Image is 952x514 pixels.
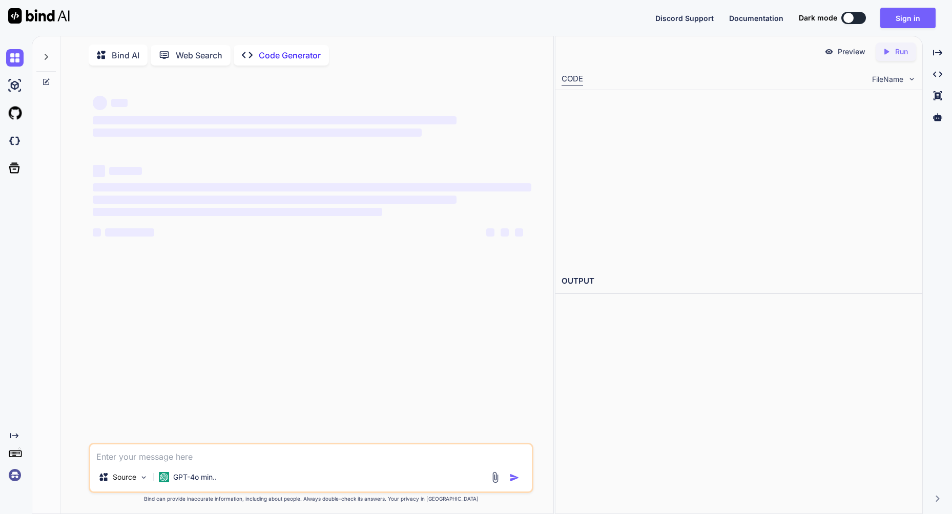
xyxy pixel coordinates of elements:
[895,47,908,57] p: Run
[6,49,24,67] img: chat
[515,228,523,237] span: ‌
[838,47,865,57] p: Preview
[93,228,101,237] span: ‌
[93,196,457,204] span: ‌
[501,228,509,237] span: ‌
[111,99,128,107] span: ‌
[489,472,501,483] img: attachment
[6,466,24,484] img: signin
[159,472,169,482] img: GPT-4o mini
[729,14,783,23] span: Documentation
[176,49,222,61] p: Web Search
[93,208,382,216] span: ‌
[799,13,837,23] span: Dark mode
[139,473,148,482] img: Pick Models
[6,132,24,149] img: darkCloudIdeIcon
[872,74,903,84] span: FileName
[655,13,714,24] button: Discord Support
[93,128,422,137] span: ‌
[105,228,154,237] span: ‌
[824,47,834,56] img: preview
[729,13,783,24] button: Documentation
[93,183,531,191] span: ‌
[880,8,936,28] button: Sign in
[486,228,494,237] span: ‌
[907,75,916,83] img: chevron down
[509,473,520,483] img: icon
[655,14,714,23] span: Discord Support
[562,73,583,85] div: CODE
[93,165,105,177] span: ‌
[112,49,139,61] p: Bind AI
[6,104,24,122] img: githubLight
[93,96,107,110] span: ‌
[6,77,24,94] img: ai-studio
[93,116,457,124] span: ‌
[555,269,922,293] h2: OUTPUT
[259,49,321,61] p: Code Generator
[113,472,136,482] p: Source
[173,472,217,482] p: GPT-4o min..
[89,495,533,503] p: Bind can provide inaccurate information, including about people. Always double-check its answers....
[109,167,142,175] span: ‌
[8,8,70,24] img: Bind AI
